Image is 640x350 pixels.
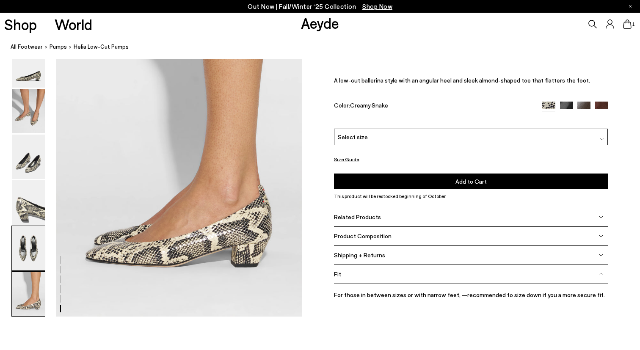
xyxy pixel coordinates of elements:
span: Navigate to /collections/new-in [362,3,392,10]
span: Select size [338,132,368,141]
img: Helia Low-Cut Pumps - Image 1 [12,43,45,88]
div: Color: [334,101,533,111]
a: Shop [4,17,37,32]
span: Shipping + Returns [334,251,385,259]
img: svg%3E [599,253,603,257]
a: pumps [50,42,67,51]
img: svg%3E [599,215,603,219]
button: Size Guide [334,154,359,165]
img: svg%3E [600,136,604,141]
a: World [55,17,92,32]
span: 1 [632,22,636,27]
img: Helia Low-Cut Pumps - Image 2 [12,89,45,133]
span: Fit [334,270,341,278]
img: svg%3E [599,272,603,276]
span: Product Composition [334,232,392,240]
div: For those in between sizes or with narrow feet, —recommended to size down if you a more secure fit. [334,284,608,306]
span: Related Products [334,213,381,220]
span: pumps [50,43,67,50]
p: A low-cut ballerina style with an angular heel and sleek almond-shaped toe that flatters the foot. [334,77,608,84]
img: Helia Low-Cut Pumps - Image 6 [12,272,45,316]
a: Aeyde [301,14,339,32]
p: Out Now | Fall/Winter ‘25 Collection [248,1,392,12]
img: Helia Low-Cut Pumps - Image 4 [12,180,45,225]
nav: breadcrumb [11,36,640,59]
button: Add to Cart [334,174,608,189]
a: 1 [623,19,632,29]
p: This product will be restocked beginning of October. [334,193,608,200]
img: Helia Low-Cut Pumps - Image 3 [12,135,45,179]
a: All Footwear [11,42,43,51]
img: Helia Low-Cut Pumps - Image 5 [12,226,45,270]
span: Creamy Snake [350,101,388,108]
img: svg%3E [599,234,603,238]
span: Helia Low-Cut Pumps [74,42,129,51]
span: Add to Cart [455,178,487,185]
